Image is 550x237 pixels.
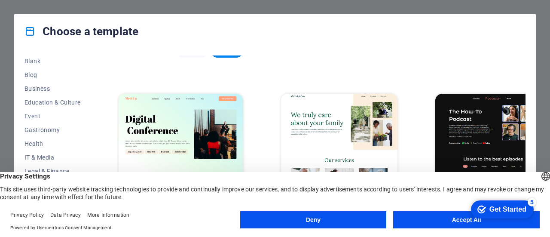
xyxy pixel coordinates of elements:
[7,4,70,22] div: Get Started 5 items remaining, 0% complete
[24,68,81,82] button: Blog
[24,154,81,161] span: IT & Media
[24,123,81,137] button: Gastronomy
[24,99,81,106] span: Education & Culture
[24,85,81,92] span: Business
[64,2,72,10] div: 5
[24,168,81,175] span: Legal & Finance
[24,140,81,147] span: Health
[24,54,81,68] button: Blank
[25,9,62,17] div: Get Started
[24,71,81,78] span: Blog
[119,94,243,209] img: MeetUp
[24,164,81,178] button: Legal & Finance
[24,82,81,95] button: Business
[281,94,397,201] img: Help & Care
[24,25,138,38] h4: Choose a template
[24,126,81,133] span: Gastronomy
[24,109,81,123] button: Event
[24,95,81,109] button: Education & Culture
[24,113,81,120] span: Event
[24,58,81,65] span: Blank
[24,151,81,164] button: IT & Media
[24,137,81,151] button: Health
